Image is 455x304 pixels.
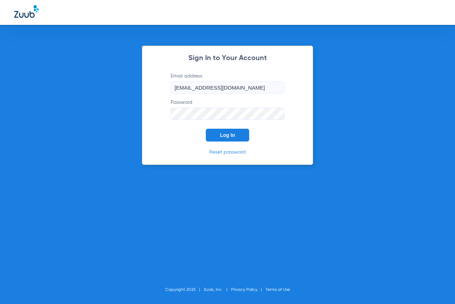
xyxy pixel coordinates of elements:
[171,108,284,120] input: Password
[165,286,204,293] li: Copyright 2025
[266,288,290,292] a: Terms of Use
[209,150,246,155] a: Reset password
[171,81,284,94] input: Email address
[171,73,284,94] label: Email address
[14,5,39,18] img: Zuub Logo
[206,129,249,142] button: Log In
[220,132,235,138] span: Log In
[419,270,455,304] iframe: Chat Widget
[160,55,295,62] h2: Sign In to Your Account
[171,99,284,120] label: Password
[231,288,257,292] a: Privacy Policy
[204,286,231,293] li: Zuub, Inc.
